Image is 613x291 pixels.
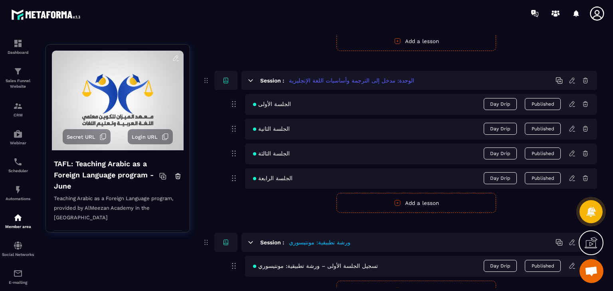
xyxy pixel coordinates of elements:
[63,129,111,144] button: Secret URL
[2,151,34,179] a: schedulerschedulerScheduler
[336,193,496,213] button: Add a lesson
[253,263,378,269] span: تسجيل الجلسة الأولى – ورشة تطبيقية: مونتيسوري
[54,194,182,231] p: Teaching Arabic as a Foreign Language program, provided by AlMeezan Academy in the [GEOGRAPHIC_DATA]
[2,78,34,89] p: Sales Funnel Website
[13,67,23,76] img: formation
[2,252,34,257] p: Social Networks
[2,95,34,123] a: formationformationCRM
[484,172,517,184] span: Day Drip
[253,126,290,132] span: الجلسة الثانية
[2,235,34,263] a: social-networksocial-networkSocial Networks
[132,134,158,140] span: Login URL
[525,98,561,110] button: Published
[2,179,34,207] a: automationsautomationsAutomations
[260,77,284,84] h6: Session :
[2,61,34,95] a: formationformationSales Funnel Website
[2,113,34,117] p: CRM
[2,224,34,229] p: Member area
[289,238,350,246] h5: ورشة تطبیقیة: مونتیسوري
[2,197,34,201] p: Automations
[11,7,83,22] img: logo
[2,50,34,55] p: Dashboard
[484,147,517,159] span: Day Drip
[253,150,290,157] span: الجلسة الثالثة
[253,101,291,107] span: الجلسة الأولى
[336,31,496,51] button: Add a lesson
[289,77,414,85] h5: الوحدة: مدخل إلى الترجمة وأساسيات اللغة الإنجليزية
[579,259,603,283] div: Open chat
[2,169,34,173] p: Scheduler
[13,101,23,111] img: formation
[13,129,23,139] img: automations
[13,39,23,48] img: formation
[2,33,34,61] a: formationformationDashboard
[2,123,34,151] a: automationsautomationsWebinar
[260,239,284,246] h6: Session :
[2,207,34,235] a: automationsautomationsMember area
[484,260,517,272] span: Day Drip
[13,157,23,167] img: scheduler
[2,141,34,145] p: Webinar
[525,123,561,135] button: Published
[13,269,23,278] img: email
[13,241,23,250] img: social-network
[484,98,517,110] span: Day Drip
[13,213,23,222] img: automations
[525,260,561,272] button: Published
[2,280,34,285] p: E-mailing
[54,158,159,192] h4: TAFL: Teaching Arabic as a Foreign Language program - June
[67,134,95,140] span: Secret URL
[13,185,23,195] img: automations
[484,123,517,135] span: Day Drip
[525,172,561,184] button: Published
[253,175,293,181] span: الجلسة الرابعة
[52,51,184,150] img: background
[2,263,34,291] a: emailemailE-mailing
[128,129,173,144] button: Login URL
[525,147,561,159] button: Published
